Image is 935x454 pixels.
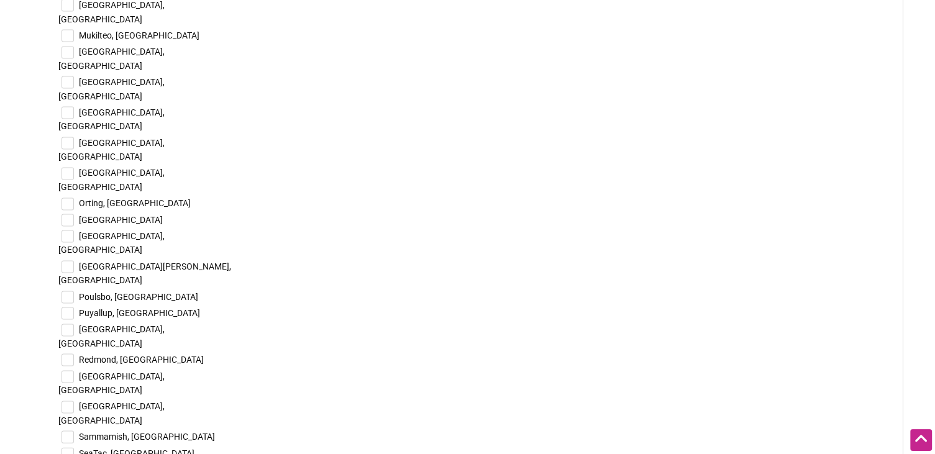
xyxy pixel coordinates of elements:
span: Poulsbo, [GEOGRAPHIC_DATA] [79,292,198,302]
span: [GEOGRAPHIC_DATA], [GEOGRAPHIC_DATA] [58,324,165,348]
span: Orting, [GEOGRAPHIC_DATA] [79,198,191,208]
span: [GEOGRAPHIC_DATA] [79,215,163,225]
span: Redmond, [GEOGRAPHIC_DATA] [79,355,204,365]
span: [GEOGRAPHIC_DATA], [GEOGRAPHIC_DATA] [58,371,165,395]
span: [GEOGRAPHIC_DATA], [GEOGRAPHIC_DATA] [58,138,165,161]
span: [GEOGRAPHIC_DATA], [GEOGRAPHIC_DATA] [58,77,165,101]
span: [GEOGRAPHIC_DATA], [GEOGRAPHIC_DATA] [58,231,165,255]
span: [GEOGRAPHIC_DATA], [GEOGRAPHIC_DATA] [58,168,165,191]
span: Mukilteo, [GEOGRAPHIC_DATA] [79,30,199,40]
span: [GEOGRAPHIC_DATA][PERSON_NAME], [GEOGRAPHIC_DATA] [58,261,231,285]
span: [GEOGRAPHIC_DATA], [GEOGRAPHIC_DATA] [58,47,165,70]
span: [GEOGRAPHIC_DATA], [GEOGRAPHIC_DATA] [58,107,165,131]
span: Puyallup, [GEOGRAPHIC_DATA] [79,308,200,318]
span: Sammamish, [GEOGRAPHIC_DATA] [79,432,215,442]
div: Scroll Back to Top [910,429,932,451]
span: [GEOGRAPHIC_DATA], [GEOGRAPHIC_DATA] [58,401,165,425]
